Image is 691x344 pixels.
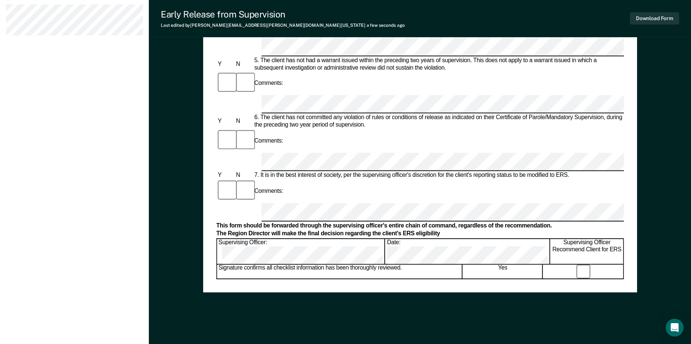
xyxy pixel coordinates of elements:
div: Comments: [253,137,284,145]
div: N [234,60,253,68]
div: 7. It is in the best interest of society, per the supervising officer's discretion for the client... [253,172,624,179]
div: Y [216,172,234,179]
div: Yes [463,264,543,278]
div: Supervising Officer: [217,239,385,264]
div: N [234,172,253,179]
div: Early Release from Supervision [161,9,405,20]
div: 6. The client has not committed any violation of rules or conditions of release as indicated on t... [253,114,624,129]
button: Download Form [630,12,679,25]
span: a few seconds ago [367,23,405,28]
div: Comments: [253,188,284,195]
div: Open Intercom Messenger [666,319,684,337]
div: Date: [386,239,550,264]
div: Last edited by [PERSON_NAME][EMAIL_ADDRESS][PERSON_NAME][DOMAIN_NAME][US_STATE] [161,23,405,28]
div: Signature confirms all checklist information has been thoroughly reviewed. [217,264,462,278]
div: Comments: [253,80,284,87]
div: Y [216,118,234,125]
div: 5. The client has not had a warrant issued within the preceding two years of supervision. This do... [253,57,624,71]
div: The Region Director will make the final decision regarding the client's ERS eligibility [216,230,624,238]
div: N [234,118,253,125]
div: Y [216,60,234,68]
div: This form should be forwarded through the supervising officer's entire chain of command, regardle... [216,223,624,230]
div: Supervising Officer Recommend Client for ERS [550,239,624,264]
